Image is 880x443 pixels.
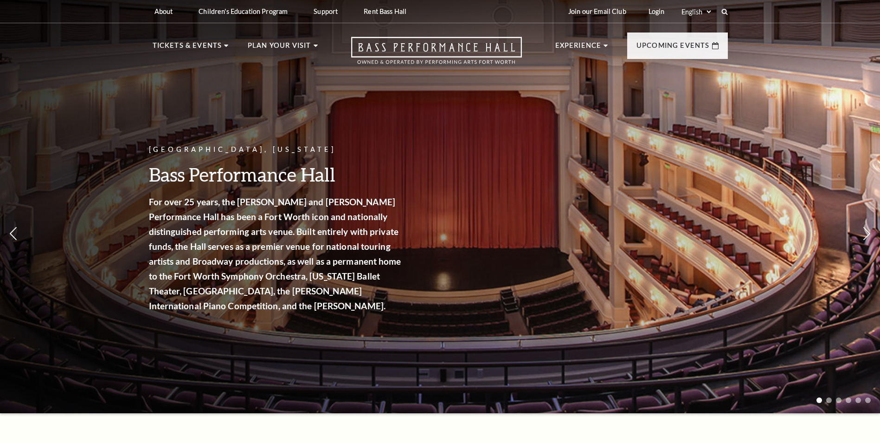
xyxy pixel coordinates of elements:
p: Rent Bass Hall [364,7,406,15]
h3: Bass Performance Hall [149,163,404,186]
p: About [154,7,173,15]
p: Tickets & Events [153,40,222,57]
p: Upcoming Events [636,40,710,57]
p: [GEOGRAPHIC_DATA], [US_STATE] [149,144,404,156]
p: Children's Education Program [199,7,288,15]
select: Select: [680,7,713,16]
strong: For over 25 years, the [PERSON_NAME] and [PERSON_NAME] Performance Hall has been a Fort Worth ico... [149,196,401,311]
p: Experience [555,40,602,57]
p: Plan Your Visit [248,40,311,57]
p: Support [314,7,338,15]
